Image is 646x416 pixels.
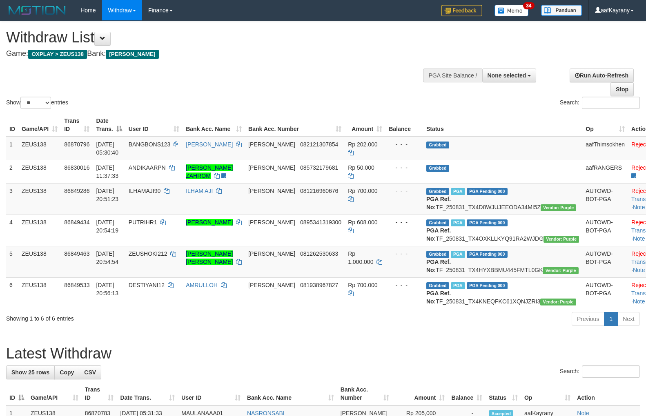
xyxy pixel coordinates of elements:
th: Date Trans.: activate to sort column ascending [117,382,178,405]
span: PGA Pending [467,251,508,258]
span: PGA Pending [467,219,508,226]
span: Rp 700.000 [348,282,377,288]
span: Marked by aafRornrotha [451,251,465,258]
label: Show entries [6,97,68,109]
span: Marked by aafRornrotha [451,282,465,289]
span: Copy 0895341319300 to clipboard [300,219,341,226]
a: Show 25 rows [6,365,55,379]
td: ZEUS138 [18,183,61,215]
th: Bank Acc. Number: activate to sort column ascending [337,382,392,405]
span: Copy [60,369,74,376]
th: Bank Acc. Number: activate to sort column ascending [245,113,345,137]
td: TF_250831_TX4KNEQFKC61XQNJZRI3 [423,277,582,309]
select: Showentries [20,97,51,109]
td: 2 [6,160,18,183]
th: Op: activate to sort column ascending [521,382,574,405]
td: 3 [6,183,18,215]
th: Game/API: activate to sort column ascending [27,382,82,405]
span: Rp 700.000 [348,188,377,194]
a: Note [633,235,645,242]
td: 5 [6,246,18,277]
a: Previous [572,312,604,326]
div: - - - [389,187,420,195]
th: Status [423,113,582,137]
span: Copy 081262530633 to clipboard [300,250,338,257]
span: Rp 50.000 [348,164,374,171]
label: Search: [560,365,640,378]
td: ZEUS138 [18,137,61,160]
span: Grabbed [426,142,449,148]
span: 86830016 [64,164,89,171]
input: Search: [582,365,640,378]
div: PGA Site Balance / [423,69,482,82]
th: Status: activate to sort column ascending [486,382,521,405]
span: Copy 081938967827 to clipboard [300,282,338,288]
span: Copy 081216960676 to clipboard [300,188,338,194]
span: 86849434 [64,219,89,226]
td: AUTOWD-BOT-PGA [582,183,628,215]
th: Op: activate to sort column ascending [582,113,628,137]
span: Vendor URL: https://trx4.1velocity.biz [544,236,579,243]
span: Rp 202.000 [348,141,377,148]
span: [DATE] 11:37:33 [96,164,118,179]
a: ILHAM AJI [186,188,213,194]
a: Note [633,298,645,305]
a: [PERSON_NAME] [186,219,233,226]
span: [DATE] 20:56:13 [96,282,118,297]
span: Rp 1.000.000 [348,250,373,265]
h4: Game: Bank: [6,50,423,58]
a: Next [617,312,640,326]
label: Search: [560,97,640,109]
span: [DATE] 20:51:23 [96,188,118,202]
td: 1 [6,137,18,160]
span: [PERSON_NAME] [106,50,158,59]
div: - - - [389,250,420,258]
span: [PERSON_NAME] [248,250,295,257]
span: Rp 608.000 [348,219,377,226]
td: ZEUS138 [18,160,61,183]
th: Amount: activate to sort column ascending [345,113,385,137]
span: 86849533 [64,282,89,288]
span: [PERSON_NAME] [248,164,295,171]
span: 86849286 [64,188,89,194]
span: [PERSON_NAME] [248,188,295,194]
a: [PERSON_NAME] ZAHROM [186,164,233,179]
td: TF_250831_TX4OXKLLKYQ91RA2WJDG [423,215,582,246]
span: [PERSON_NAME] [248,219,295,226]
span: [PERSON_NAME] [248,141,295,148]
span: Marked by aafRornrotha [451,188,465,195]
th: Game/API: activate to sort column ascending [18,113,61,137]
td: AUTOWD-BOT-PGA [582,246,628,277]
div: - - - [389,218,420,226]
td: 6 [6,277,18,309]
span: 34 [523,2,534,9]
td: AUTOWD-BOT-PGA [582,215,628,246]
div: - - - [389,164,420,172]
span: [DATE] 05:30:40 [96,141,118,156]
td: 4 [6,215,18,246]
th: Trans ID: activate to sort column ascending [61,113,93,137]
span: DESTIYANI12 [129,282,165,288]
th: Balance [385,113,423,137]
th: User ID: activate to sort column ascending [178,382,244,405]
th: Trans ID: activate to sort column ascending [82,382,117,405]
span: Grabbed [426,219,449,226]
img: Button%20Memo.svg [495,5,529,16]
td: ZEUS138 [18,246,61,277]
td: aafRANGERS [582,160,628,183]
a: 1 [604,312,618,326]
th: User ID: activate to sort column ascending [125,113,183,137]
span: ANDIKAARPN [129,164,166,171]
span: None selected [488,72,526,79]
div: - - - [389,140,420,148]
span: 86870796 [64,141,89,148]
b: PGA Ref. No: [426,227,451,242]
span: [DATE] 20:54:19 [96,219,118,234]
span: Grabbed [426,282,449,289]
a: Note [633,267,645,273]
img: Feedback.jpg [441,5,482,16]
img: panduan.png [541,5,582,16]
td: ZEUS138 [18,277,61,309]
span: ZEUSHOKI212 [129,250,167,257]
a: Run Auto-Refresh [570,69,634,82]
